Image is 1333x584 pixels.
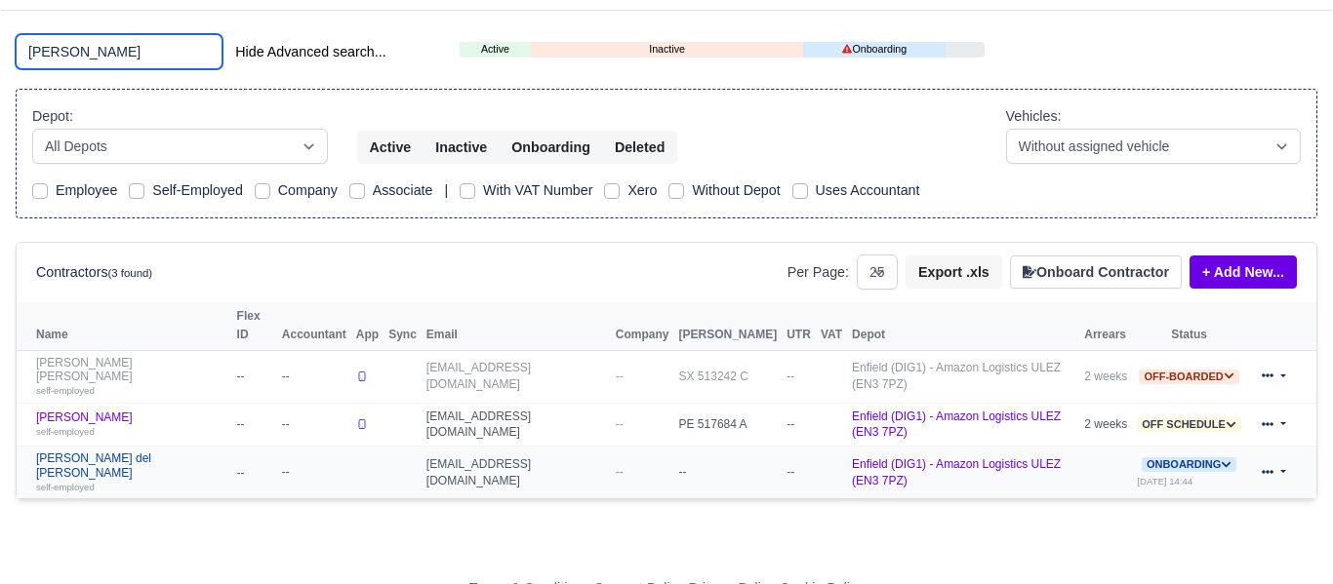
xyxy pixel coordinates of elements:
label: Depot: [32,105,73,128]
th: Depot [847,302,1079,350]
small: self-employed [36,385,95,396]
td: [EMAIL_ADDRESS][DOMAIN_NAME] [422,447,611,499]
td: -- [232,403,277,447]
th: Accountant [277,302,351,350]
td: -- [782,447,816,499]
small: (3 found) [108,267,153,279]
td: -- [277,403,351,447]
th: Arrears [1079,302,1132,350]
button: Hide Advanced search... [222,35,398,68]
div: + Add New... [1182,255,1297,289]
td: 2 weeks [1079,403,1132,447]
th: VAT [816,302,847,350]
a: [PERSON_NAME] [PERSON_NAME] self-employed [36,356,227,398]
td: -- [232,350,277,403]
td: [EMAIL_ADDRESS][DOMAIN_NAME] [422,403,611,447]
td: -- [232,447,277,499]
a: Off schedule [1137,417,1241,431]
a: Onboarding [803,41,946,58]
a: Enfield (DIG1) - Amazon Logistics ULEZ (EN3 7PZ) [852,409,1061,440]
span: | [444,182,448,198]
button: Export .xls [906,255,1002,289]
label: Without Depot [692,179,780,202]
h6: Contractors [36,264,152,281]
span: Onboarding [1142,457,1236,472]
a: Onboarding [1142,457,1236,471]
input: Search (by name, email, transporter id) ... [16,34,222,69]
label: Employee [56,179,117,202]
a: Enfield (DIG1) - Amazon Logistics ULEZ (EN3 7PZ) [852,361,1061,391]
label: Per Page: [788,261,849,284]
th: Name [17,302,232,350]
th: Company [611,302,674,350]
iframe: Chat Widget [1235,490,1333,584]
th: Status [1132,302,1246,350]
small: self-employed [36,426,95,437]
span: -- [616,370,624,383]
a: [PERSON_NAME] del [PERSON_NAME] self-employed [36,451,227,493]
span: -- [616,417,624,431]
th: App [351,302,384,350]
a: Inactive [531,41,803,58]
a: Off-boarded [1139,370,1238,383]
button: Deleted [602,131,677,164]
label: Xero [627,179,657,202]
label: Uses Accountant [816,179,920,202]
th: Flex ID [232,302,277,350]
a: [PERSON_NAME] self-employed [36,410,227,439]
td: SX 513242 C [674,350,783,403]
small: [DATE] 14:44 [1137,476,1192,487]
td: -- [782,350,816,403]
td: -- [277,447,351,499]
span: Off-boarded [1139,370,1238,384]
button: Onboarding [499,131,603,164]
span: Off schedule [1137,417,1241,432]
td: -- [782,403,816,447]
th: [PERSON_NAME] [674,302,783,350]
small: self-employed [36,482,95,492]
label: Self-Employed [152,179,243,202]
td: PE 517684 A [674,403,783,447]
button: Inactive [423,131,500,164]
label: With VAT Number [483,179,592,202]
th: UTR [782,302,816,350]
button: Active [357,131,424,164]
th: Sync [384,302,422,350]
span: -- [616,465,624,479]
button: Onboard Contractor [1010,255,1182,289]
label: Company [278,179,338,202]
td: -- [674,447,783,499]
label: Associate [373,179,433,202]
a: + Add New... [1190,255,1297,289]
a: Active [460,41,532,58]
td: 2 weeks [1079,350,1132,403]
label: Vehicles: [1006,105,1062,128]
th: Email [422,302,611,350]
td: -- [277,350,351,403]
td: [EMAIL_ADDRESS][DOMAIN_NAME] [422,350,611,403]
a: Enfield (DIG1) - Amazon Logistics ULEZ (EN3 7PZ) [852,457,1061,487]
